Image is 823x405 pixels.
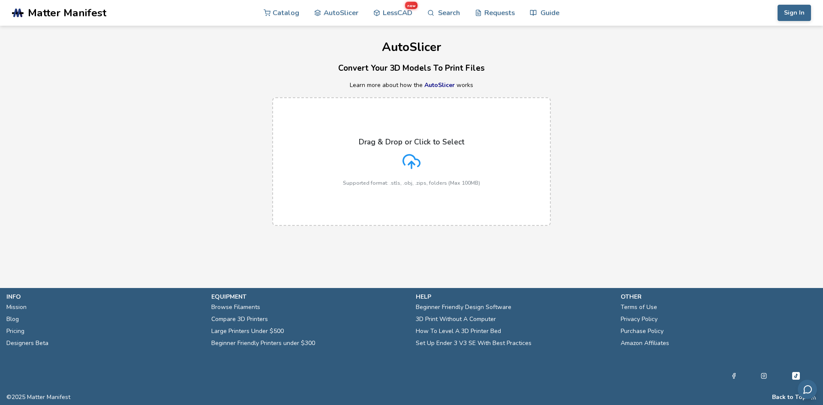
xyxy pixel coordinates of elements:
[772,394,806,401] button: Back to Top
[416,313,496,325] a: 3D Print Without A Computer
[778,5,811,21] button: Sign In
[359,138,464,146] p: Drag & Drop or Click to Select
[211,325,284,337] a: Large Printers Under $500
[621,301,657,313] a: Terms of Use
[811,394,817,401] a: RSS Feed
[621,313,658,325] a: Privacy Policy
[621,337,669,349] a: Amazon Affiliates
[6,301,27,313] a: Mission
[28,7,106,19] span: Matter Manifest
[416,301,511,313] a: Beginner Friendly Design Software
[416,325,501,337] a: How To Level A 3D Printer Bed
[343,180,480,186] p: Supported format: .stls, .obj, .zips, folders (Max 100MB)
[6,394,70,401] span: © 2025 Matter Manifest
[211,301,260,313] a: Browse Filaments
[6,313,19,325] a: Blog
[621,292,817,301] p: other
[6,292,203,301] p: info
[6,325,24,337] a: Pricing
[6,337,48,349] a: Designers Beta
[416,337,532,349] a: Set Up Ender 3 V3 SE With Best Practices
[416,292,612,301] p: help
[211,337,315,349] a: Beginner Friendly Printers under $300
[731,371,737,381] a: Facebook
[211,313,268,325] a: Compare 3D Printers
[791,371,801,381] a: Tiktok
[621,325,664,337] a: Purchase Policy
[798,380,817,399] button: Send feedback via email
[211,292,408,301] p: equipment
[405,2,418,9] span: new
[761,371,767,381] a: Instagram
[424,81,455,89] a: AutoSlicer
